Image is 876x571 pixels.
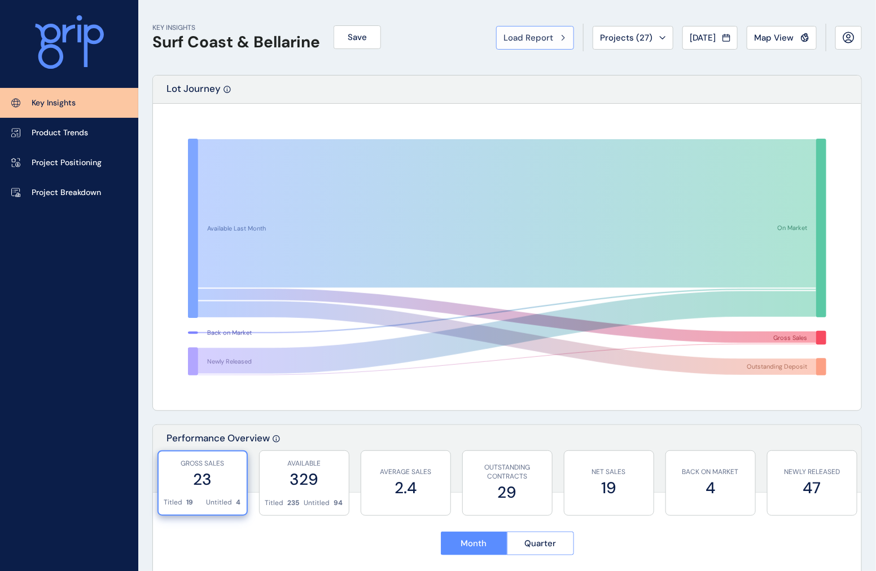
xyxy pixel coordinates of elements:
[672,467,750,477] p: BACK ON MARKET
[600,32,652,43] span: Projects ( 27 )
[367,477,445,499] label: 2.4
[334,25,381,49] button: Save
[773,477,851,499] label: 47
[496,26,574,50] button: Load Report
[164,498,183,507] p: Titled
[304,498,330,508] p: Untitled
[672,477,750,499] label: 4
[32,157,102,169] p: Project Positioning
[265,468,343,490] label: 329
[265,459,343,468] p: AVAILABLE
[593,26,673,50] button: Projects (27)
[265,498,284,508] p: Titled
[164,459,241,468] p: GROSS SALES
[773,467,851,477] p: NEWLY RELEASED
[288,498,300,508] p: 235
[187,498,194,507] p: 19
[164,468,241,490] label: 23
[167,432,270,492] p: Performance Overview
[32,98,76,109] p: Key Insights
[503,32,553,43] span: Load Report
[334,498,343,508] p: 94
[570,467,648,477] p: NET SALES
[348,32,367,43] span: Save
[167,82,221,103] p: Lot Journey
[507,532,574,555] button: Quarter
[570,477,648,499] label: 19
[747,26,817,50] button: Map View
[754,32,794,43] span: Map View
[152,23,320,33] p: KEY INSIGHTS
[468,481,546,503] label: 29
[461,538,487,549] span: Month
[207,498,233,507] p: Untitled
[682,26,738,50] button: [DATE]
[524,538,556,549] span: Quarter
[367,467,445,477] p: AVERAGE SALES
[441,532,507,555] button: Month
[32,127,88,139] p: Product Trends
[152,33,320,52] h1: Surf Coast & Bellarine
[690,32,716,43] span: [DATE]
[236,498,241,507] p: 4
[468,463,546,482] p: OUTSTANDING CONTRACTS
[32,187,101,198] p: Project Breakdown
